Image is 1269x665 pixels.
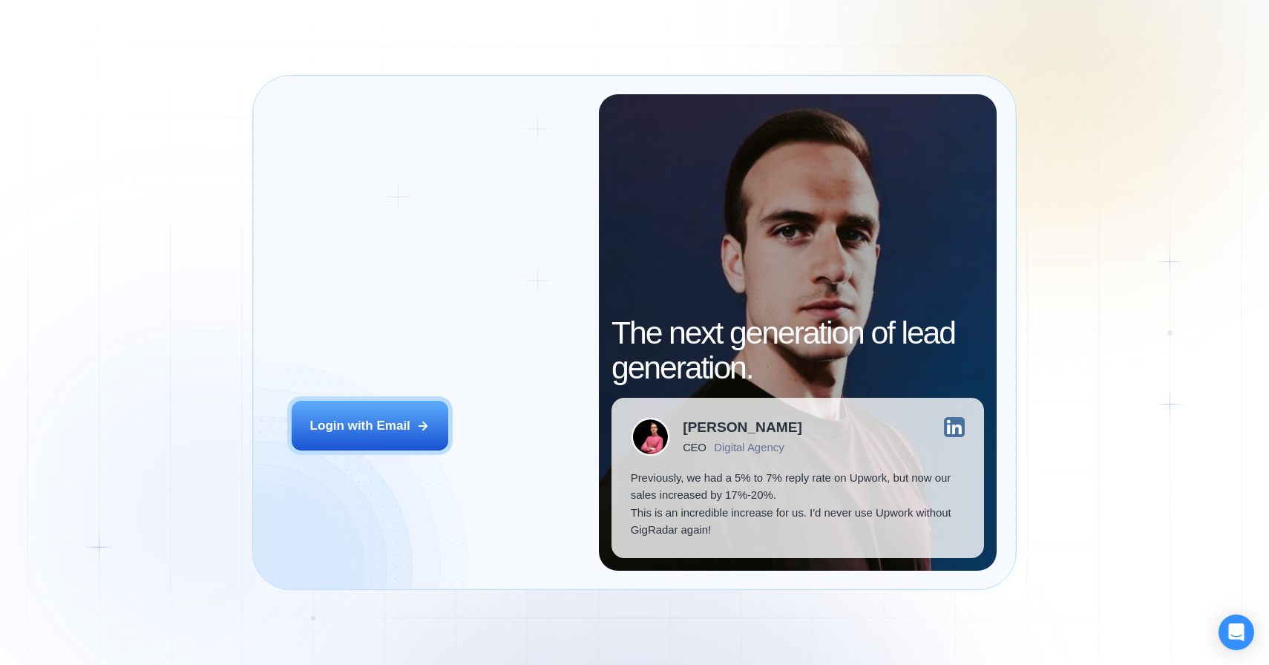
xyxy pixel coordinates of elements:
[292,401,449,450] button: Login with Email
[714,441,784,453] div: Digital Agency
[310,417,410,435] div: Login with Email
[683,441,706,453] div: CEO
[1219,615,1254,650] div: Open Intercom Messenger
[611,315,984,385] h2: The next generation of lead generation.
[631,469,965,539] p: Previously, we had a 5% to 7% reply rate on Upwork, but now our sales increased by 17%-20%. This ...
[683,420,802,434] div: [PERSON_NAME]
